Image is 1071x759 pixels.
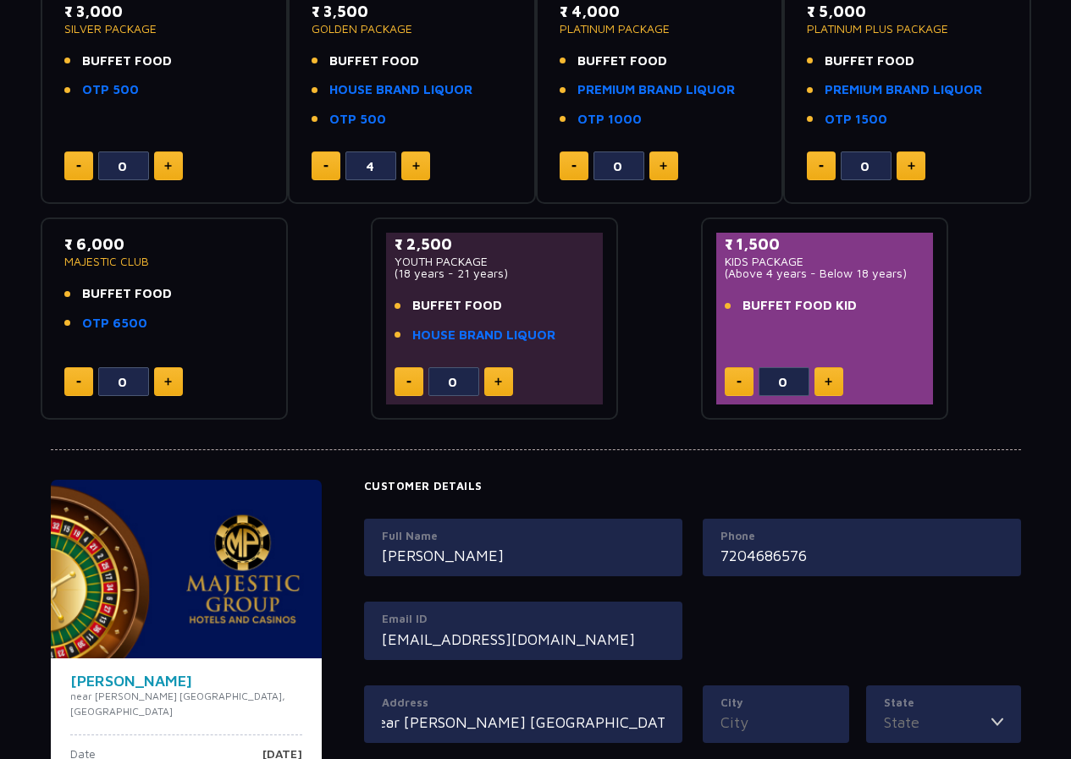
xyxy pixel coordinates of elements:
p: (18 years - 21 years) [395,267,595,279]
a: OTP 500 [329,110,386,129]
p: ₹ 2,500 [395,233,595,256]
a: OTP 500 [82,80,139,100]
img: plus [164,377,172,386]
img: majesticPride-banner [51,480,322,658]
img: plus [494,377,502,386]
a: PREMIUM BRAND LIQUOR [825,80,982,100]
h4: [PERSON_NAME] [70,674,302,689]
img: minus [406,381,411,383]
span: BUFFET FOOD [329,52,419,71]
p: SILVER PACKAGE [64,23,265,35]
p: KIDS PACKAGE [725,256,925,267]
img: minus [571,165,577,168]
img: plus [412,162,420,170]
img: minus [76,165,81,168]
a: PREMIUM BRAND LIQUOR [577,80,735,100]
label: Email ID [382,611,665,628]
img: plus [660,162,667,170]
img: plus [825,377,832,386]
h4: Customer Details [364,480,1021,493]
img: minus [76,381,81,383]
p: MAJESTIC CLUB [64,256,265,267]
span: BUFFET FOOD [412,296,502,316]
span: BUFFET FOOD [82,52,172,71]
a: OTP 1000 [577,110,642,129]
p: YOUTH PACKAGE [395,256,595,267]
input: State [884,711,991,734]
a: OTP 6500 [82,314,147,333]
img: plus [164,162,172,170]
span: BUFFET FOOD [825,52,914,71]
label: Address [382,695,665,712]
span: BUFFET FOOD [82,284,172,304]
p: PLATINUM PLUS PACKAGE [807,23,1008,35]
a: HOUSE BRAND LIQUOR [329,80,472,100]
img: minus [323,165,328,168]
p: GOLDEN PACKAGE [312,23,512,35]
label: Full Name [382,528,665,545]
span: BUFFET FOOD [577,52,667,71]
input: Address [382,711,665,734]
input: Full Name [382,544,665,567]
img: toggler icon [991,711,1003,734]
a: HOUSE BRAND LIQUOR [412,326,555,345]
p: ₹ 1,500 [725,233,925,256]
img: minus [737,381,742,383]
p: (Above 4 years - Below 18 years) [725,267,925,279]
span: BUFFET FOOD KID [743,296,857,316]
img: minus [819,165,824,168]
label: City [720,695,831,712]
img: plus [908,162,915,170]
input: Mobile [720,544,1003,567]
a: OTP 1500 [825,110,887,129]
p: PLATINUM PACKAGE [560,23,760,35]
p: near [PERSON_NAME] [GEOGRAPHIC_DATA], [GEOGRAPHIC_DATA] [70,689,302,719]
p: ₹ 6,000 [64,233,265,256]
label: State [884,695,1003,712]
label: Phone [720,528,1003,545]
input: Email ID [382,628,665,651]
input: City [720,711,831,734]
